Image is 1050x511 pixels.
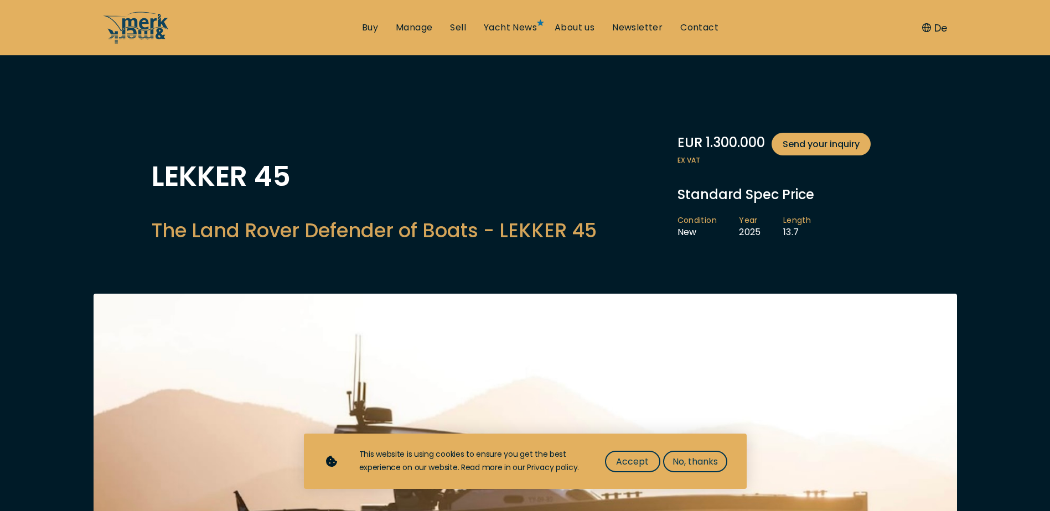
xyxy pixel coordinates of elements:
span: Send your inquiry [783,137,860,151]
button: No, thanks [663,451,727,472]
a: About us [555,22,594,34]
li: 2025 [739,215,783,238]
span: Accept [616,455,649,468]
span: Standard Spec Price [677,185,814,204]
span: Condition [677,215,717,226]
li: New [677,215,739,238]
a: Contact [680,22,718,34]
a: Send your inquiry [772,133,871,155]
a: Yacht News [484,22,537,34]
span: Year [739,215,761,226]
h2: The Land Rover Defender of Boats - LEKKER 45 [152,217,597,244]
button: De [922,20,947,35]
a: Privacy policy [527,462,577,473]
a: Newsletter [612,22,663,34]
h1: LEKKER 45 [152,163,597,190]
span: ex VAT [677,155,899,165]
span: No, thanks [673,455,718,468]
button: Accept [605,451,660,472]
a: Sell [450,22,466,34]
div: EUR 1.300.000 [677,133,899,155]
div: This website is using cookies to ensure you get the best experience on our website. Read more in ... [359,448,583,474]
span: Length [783,215,811,226]
li: 13.7 [783,215,833,238]
a: Manage [396,22,432,34]
a: Buy [362,22,378,34]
